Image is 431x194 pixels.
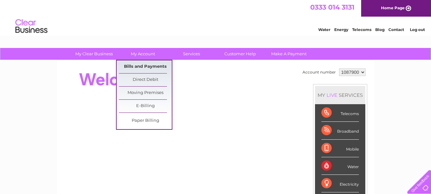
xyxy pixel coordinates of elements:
[68,48,120,60] a: My Clear Business
[318,27,330,32] a: Water
[321,104,359,122] div: Telecoms
[165,48,218,60] a: Services
[321,122,359,139] div: Broadband
[310,3,354,11] a: 0333 014 3131
[119,74,172,86] a: Direct Debit
[119,100,172,113] a: E-Billing
[334,27,348,32] a: Energy
[321,157,359,175] div: Water
[321,175,359,192] div: Electricity
[116,48,169,60] a: My Account
[262,48,315,60] a: Make A Payment
[315,86,365,104] div: MY SERVICES
[410,27,425,32] a: Log out
[325,92,339,98] div: LIVE
[15,17,48,36] img: logo.png
[214,48,267,60] a: Customer Help
[388,27,404,32] a: Contact
[119,87,172,99] a: Moving Premises
[119,114,172,127] a: Paper Billing
[375,27,385,32] a: Blog
[119,60,172,73] a: Bills and Payments
[321,140,359,157] div: Mobile
[64,4,367,31] div: Clear Business is a trading name of Verastar Limited (registered in [GEOGRAPHIC_DATA] No. 3667643...
[301,67,337,78] td: Account number
[352,27,371,32] a: Telecoms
